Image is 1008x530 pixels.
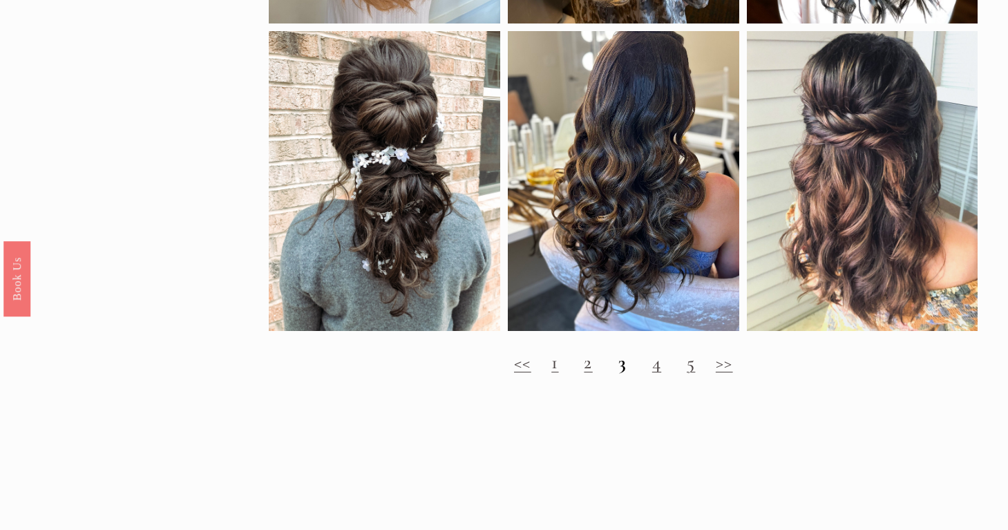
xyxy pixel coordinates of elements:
a: 4 [652,351,661,374]
a: 2 [584,351,592,374]
a: Book Us [3,240,30,316]
a: 5 [687,351,695,374]
a: 1 [551,351,558,374]
a: >> [716,351,733,374]
a: << [514,351,531,374]
strong: 3 [618,351,627,374]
